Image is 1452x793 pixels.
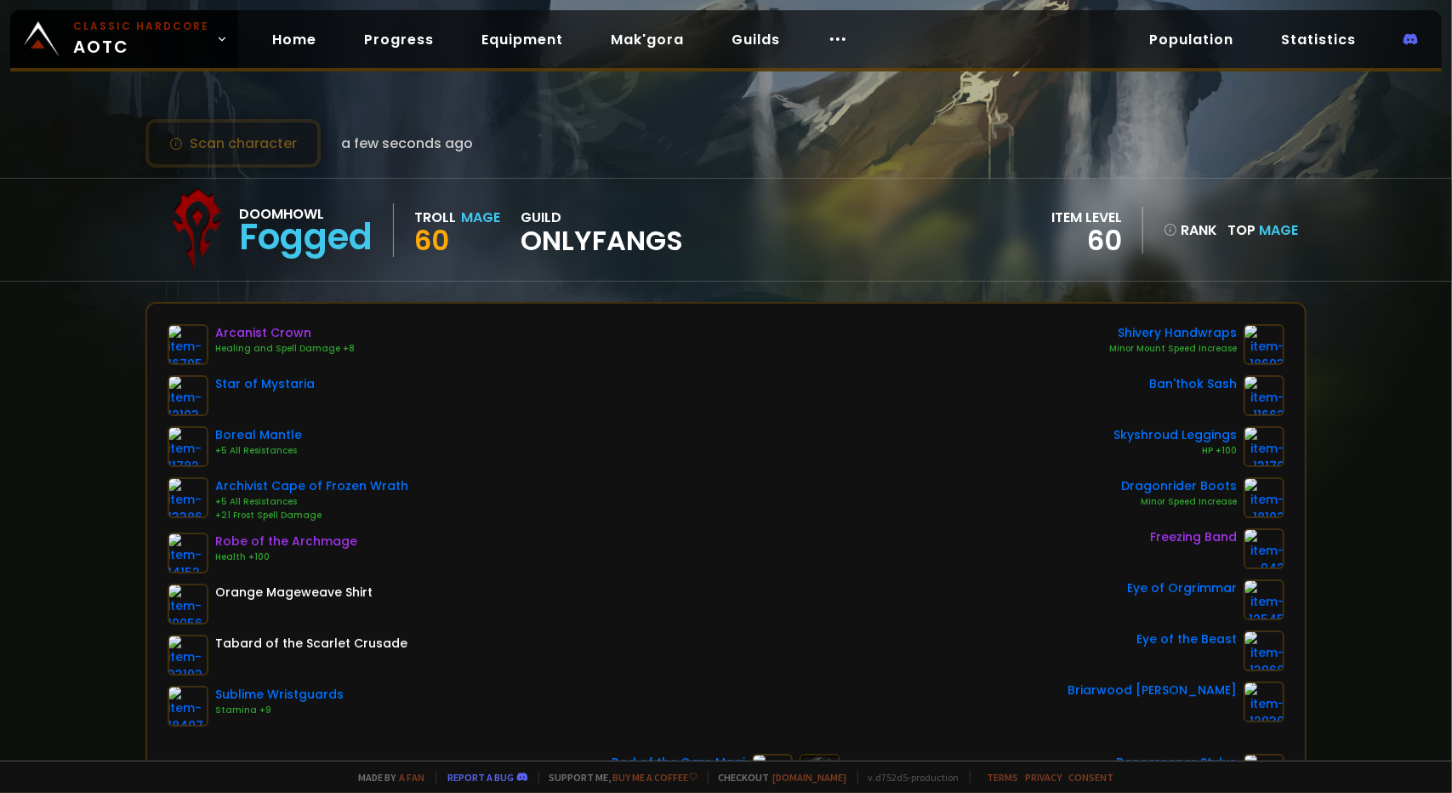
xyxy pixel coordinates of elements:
div: guild [521,207,683,254]
div: Health +100 [215,551,357,564]
a: Classic HardcoreAOTC [10,10,238,68]
img: item-942 [1244,528,1284,569]
div: Minor Mount Speed Increase [1109,342,1237,356]
img: item-16795 [168,324,208,365]
div: +21 Frost Spell Damage [215,509,408,522]
div: Orange Mageweave Shirt [215,584,373,602]
a: Progress [350,22,447,57]
span: Checkout [708,771,847,784]
div: Freezing Band [1150,528,1237,546]
div: Dragonrider Boots [1121,477,1237,495]
div: Bonecreeper Stylus [1116,754,1237,772]
div: Fogged [239,225,373,250]
img: item-13170 [1244,426,1284,467]
div: Eye of Orgrimmar [1127,579,1237,597]
div: HP +100 [1113,444,1237,458]
a: Equipment [468,22,577,57]
div: Eye of the Beast [1136,630,1237,648]
a: [DOMAIN_NAME] [773,771,847,784]
span: OnlyFangs [521,228,683,254]
a: Guilds [718,22,794,57]
div: Ban'thok Sash [1149,375,1237,393]
small: Classic Hardcore [73,19,209,34]
img: item-11662 [1244,375,1284,416]
a: Privacy [1026,771,1062,784]
img: item-18102 [1244,477,1284,518]
a: Statistics [1267,22,1369,57]
img: item-18497 [168,686,208,727]
div: Sublime Wristguards [215,686,344,704]
span: a few seconds ago [341,133,473,154]
img: item-14152 [168,533,208,573]
div: Doomhowl [239,203,373,225]
img: item-11782 [168,426,208,467]
img: item-12545 [1244,579,1284,620]
img: item-13386 [168,477,208,518]
img: item-10056 [168,584,208,625]
img: item-12930 [1244,682,1284,722]
div: +5 All Resistances [215,444,302,458]
div: Stamina +9 [215,704,344,717]
a: Mak'gora [597,22,698,57]
div: Boreal Mantle [215,426,302,444]
div: Top [1227,220,1298,241]
img: item-12103 [168,375,208,416]
div: item level [1051,207,1122,228]
span: Made by [349,771,425,784]
a: Home [259,22,330,57]
div: Troll [414,207,456,228]
span: v. d752d5 - production [857,771,959,784]
div: +5 All Resistances [215,495,408,509]
div: Arcanist Crown [215,324,355,342]
div: rank [1164,220,1217,241]
div: Star of Mystaria [215,375,315,393]
img: item-18693 [1244,324,1284,365]
span: AOTC [73,19,209,60]
img: item-23192 [168,635,208,676]
span: Support me, [538,771,698,784]
div: Archivist Cape of Frozen Wrath [215,477,408,495]
div: Robe of the Archmage [215,533,357,551]
div: Tabard of the Scarlet Crusade [215,635,407,653]
span: 60 [414,221,449,260]
div: Rod of the Ogre Magi [612,754,745,772]
span: Mage [1259,220,1298,240]
div: Mage [461,207,500,228]
a: Consent [1069,771,1114,784]
div: Skyshroud Leggings [1113,426,1237,444]
img: item-13968 [1244,630,1284,671]
button: Scan character [145,119,321,168]
div: Minor Speed Increase [1121,495,1237,509]
a: Buy me a coffee [613,771,698,784]
div: 60 [1051,228,1122,254]
div: Briarwood [PERSON_NAME] [1068,682,1237,699]
a: Terms [988,771,1019,784]
a: Report a bug [448,771,515,784]
a: a fan [400,771,425,784]
div: Shivery Handwraps [1109,324,1237,342]
a: Population [1136,22,1247,57]
div: Healing and Spell Damage +8 [215,342,355,356]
